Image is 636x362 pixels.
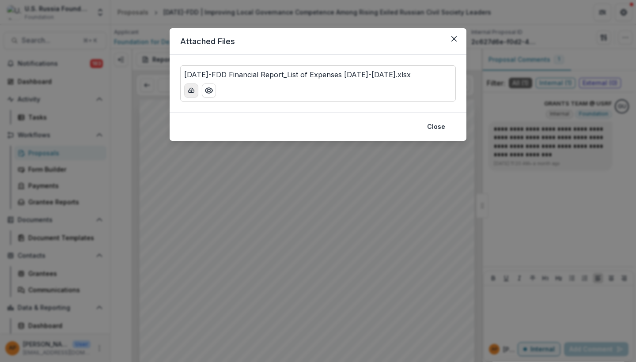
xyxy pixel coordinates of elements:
p: [DATE]-FDD Financial Report_List of Expenses [DATE]-[DATE].xlsx [184,69,411,80]
button: download-button [184,83,198,98]
header: Attached Files [170,28,466,55]
button: Preview 24-AUG-110-FDD Financial Report_List of Expenses Jan-May, 2025.xlsx [202,83,216,98]
button: Close [447,32,461,46]
button: Close [422,120,450,134]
